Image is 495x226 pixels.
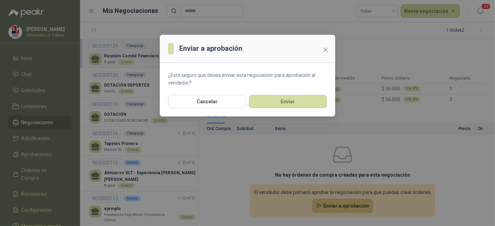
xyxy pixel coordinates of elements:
section: ¿Está seguro que desea enviar esta negociación para aprobación al vendedor? [160,63,335,95]
button: Cancelar [168,95,246,108]
span: close [323,47,328,53]
button: Enviar [249,95,327,108]
h3: Enviar a aprobación [179,43,242,54]
button: Close [320,44,331,55]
